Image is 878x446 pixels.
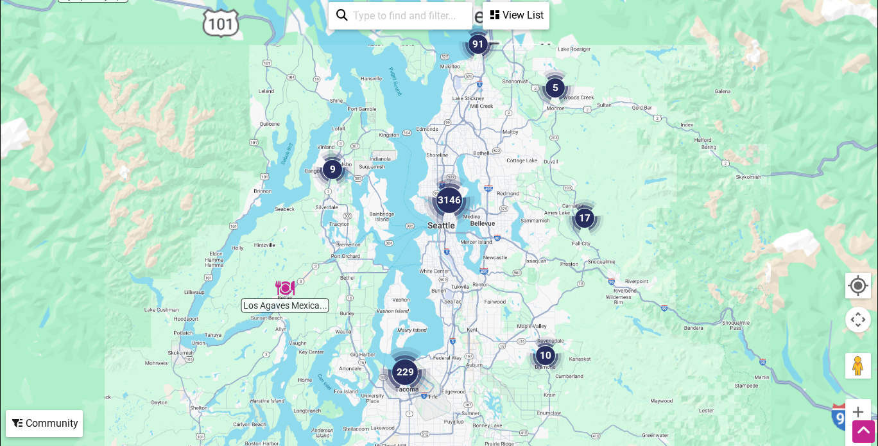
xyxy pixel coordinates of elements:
[845,273,871,298] button: Your Location
[521,331,570,380] div: 10
[308,145,357,194] div: 9
[845,307,871,332] button: Map camera controls
[329,2,472,30] div: Type to search and filter
[348,3,465,28] input: Type to find and filter...
[454,20,503,69] div: 91
[560,194,609,243] div: 17
[418,169,480,231] div: 3146
[6,410,83,437] div: Filter by Community
[484,3,548,28] div: View List
[270,273,300,303] div: Los Agaves Mexican Restaurant
[531,64,580,112] div: 5
[845,399,871,425] button: Zoom in
[483,2,549,30] div: See a list of the visible businesses
[374,341,436,403] div: 229
[845,353,871,379] button: Drag Pegman onto the map to open Street View
[852,420,875,443] div: Scroll Back to Top
[7,411,82,436] div: Community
